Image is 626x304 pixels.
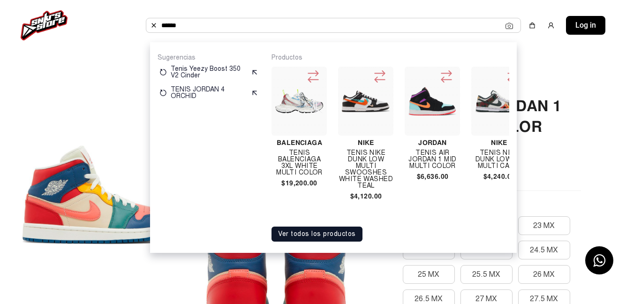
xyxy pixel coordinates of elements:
[159,68,167,76] img: restart.svg
[171,86,247,99] p: TENIS JORDAN 4 ORCHID
[405,150,460,169] h4: Tenis Air Jordan 1 Mid Multi Color
[21,10,68,40] img: logo
[338,193,393,199] h4: $4,120.00
[471,139,527,146] h4: Nike
[403,265,455,284] button: 25 MX
[505,22,513,30] img: Cámara
[272,139,327,146] h4: Balenciaga
[547,22,555,29] img: user
[272,53,509,62] p: Productos
[575,20,596,31] span: Log in
[518,241,570,259] button: 24.5 MX
[518,216,570,235] button: 23 MX
[405,173,460,180] h4: $6,636.00
[272,180,327,186] h4: $19,200.00
[518,265,570,284] button: 26 MX
[475,77,523,125] img: Tenis Nike Dunk Low Se Multi Camo
[528,22,536,29] img: shopping
[408,87,456,116] img: Tenis Air Jordan 1 Mid Multi Color
[405,139,460,146] h4: Jordan
[275,89,323,113] img: TENIS BALENCIAGA 3XL WHITE MULTI COLOR
[150,22,158,29] img: Buscar
[471,173,527,180] h4: $4,240.00
[251,89,258,97] img: suggest.svg
[471,150,527,169] h4: Tenis Nike Dunk Low Se Multi Camo
[342,91,390,112] img: Tenis Nike Dunk Low Multi Swooshes White Washed Teal
[159,89,167,97] img: restart.svg
[158,53,260,62] p: Sugerencias
[272,150,327,176] h4: TENIS BALENCIAGA 3XL WHITE MULTI COLOR
[338,139,393,146] h4: Nike
[171,66,247,79] p: Tenis Yeezy Boost 350 V2 Cinder
[460,265,513,284] button: 25.5 MX
[272,227,362,242] button: Ver todos los productos
[338,150,393,189] h4: Tenis Nike Dunk Low Multi Swooshes White Washed Teal
[251,68,258,76] img: suggest.svg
